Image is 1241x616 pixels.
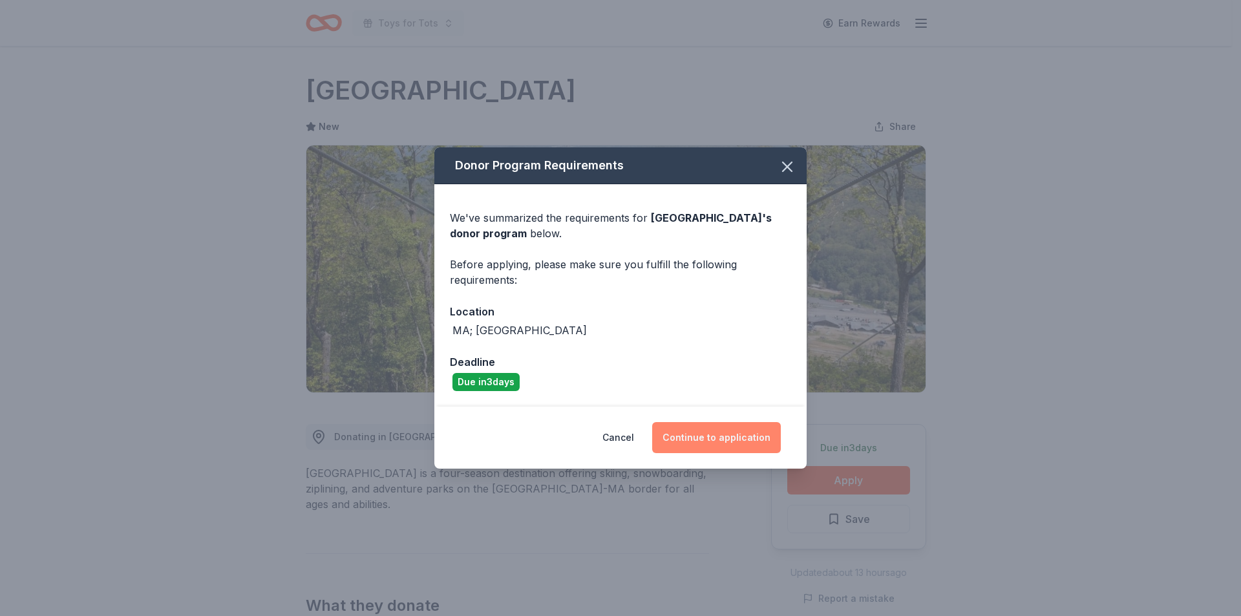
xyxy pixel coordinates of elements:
div: Due in 3 days [452,373,520,391]
div: Location [450,303,791,320]
button: Continue to application [652,422,781,453]
div: Deadline [450,354,791,370]
div: We've summarized the requirements for below. [450,210,791,241]
button: Cancel [602,422,634,453]
div: MA; [GEOGRAPHIC_DATA] [452,323,587,338]
div: Donor Program Requirements [434,147,807,184]
div: Before applying, please make sure you fulfill the following requirements: [450,257,791,288]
